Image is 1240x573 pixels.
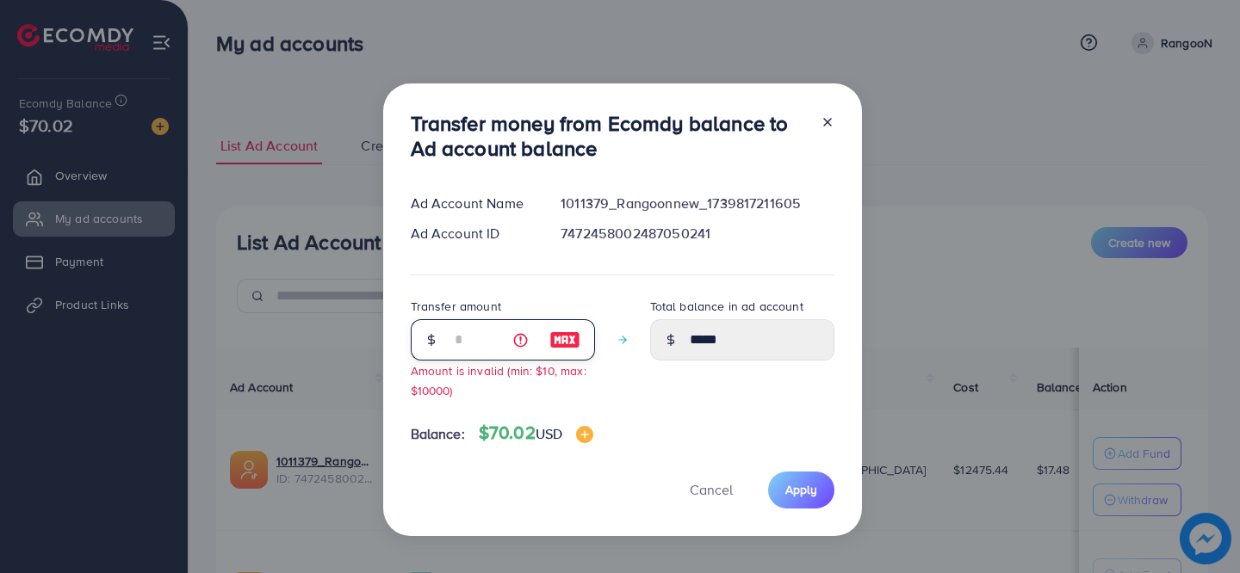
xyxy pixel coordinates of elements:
[768,471,834,508] button: Apply
[547,224,847,243] div: 7472458002487050241
[690,480,733,499] span: Cancel
[411,111,807,161] h3: Transfer money from Ecomdy balance to Ad account balance
[547,194,847,213] div: 1011379_Rangoonnew_1739817211605
[785,481,817,498] span: Apply
[536,424,562,443] span: USD
[549,330,580,350] img: image
[411,298,501,315] label: Transfer amount
[668,471,754,508] button: Cancel
[576,426,593,443] img: image
[650,298,803,315] label: Total balance in ad account
[397,194,548,213] div: Ad Account Name
[411,424,465,444] span: Balance:
[411,362,586,398] small: Amount is invalid (min: $10, max: $10000)
[479,422,593,444] h4: $70.02
[397,224,548,243] div: Ad Account ID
